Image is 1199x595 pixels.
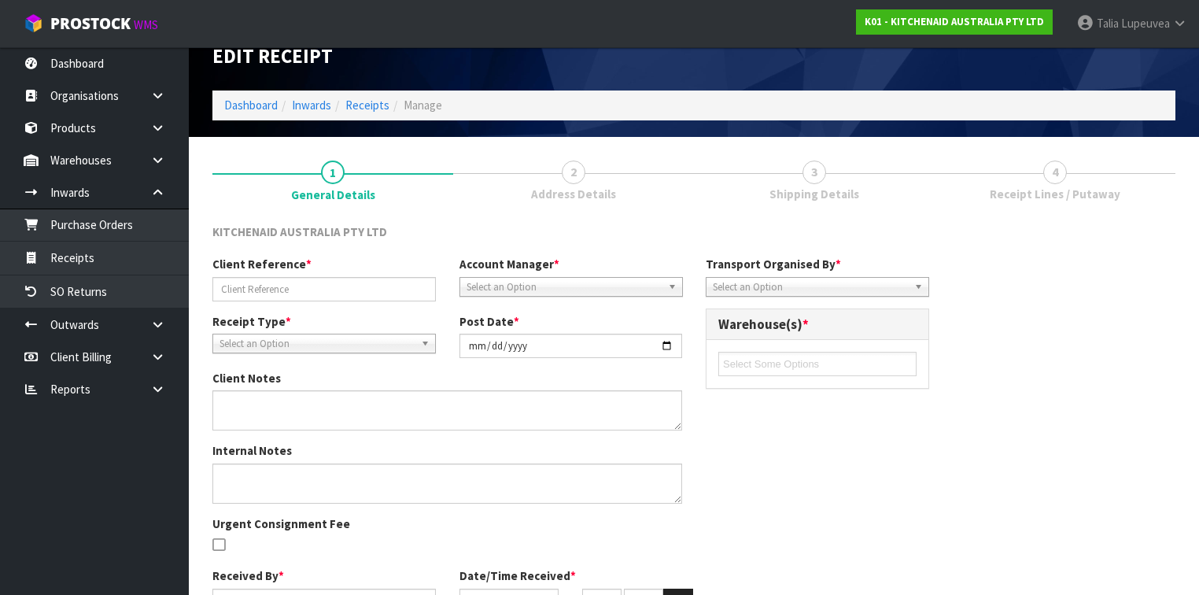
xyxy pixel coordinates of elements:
[212,256,312,272] label: Client Reference
[24,13,43,33] img: cube-alt.png
[212,277,436,301] input: Client Reference
[706,256,841,272] label: Transport Organised By
[713,278,908,297] span: Select an Option
[212,516,350,532] label: Urgent Consignment Fee
[865,15,1044,28] strong: K01 - KITCHENAID AUSTRALIA PTY LTD
[134,17,158,32] small: WMS
[212,567,284,584] label: Received By
[345,98,389,113] a: Receipts
[1121,16,1170,31] span: Lupeuvea
[1043,161,1067,184] span: 4
[404,98,442,113] span: Manage
[292,98,331,113] a: Inwards
[769,186,859,202] span: Shipping Details
[459,256,559,272] label: Account Manager
[224,98,278,113] a: Dashboard
[1097,16,1119,31] span: Talia
[50,13,131,34] span: ProStock
[212,43,333,68] span: Edit Receipt
[212,442,292,459] label: Internal Notes
[220,334,415,353] span: Select an Option
[212,313,291,330] label: Receipt Type
[990,186,1120,202] span: Receipt Lines / Putaway
[212,224,387,239] span: KITCHENAID AUSTRALIA PTY LTD
[856,9,1053,35] a: K01 - KITCHENAID AUSTRALIA PTY LTD
[459,313,519,330] label: Post Date
[291,187,375,203] span: General Details
[718,317,917,332] h3: Warehouse(s)
[459,567,576,584] label: Date/Time Received
[531,186,616,202] span: Address Details
[467,278,662,297] span: Select an Option
[802,161,826,184] span: 3
[212,370,281,386] label: Client Notes
[562,161,585,184] span: 2
[321,161,345,184] span: 1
